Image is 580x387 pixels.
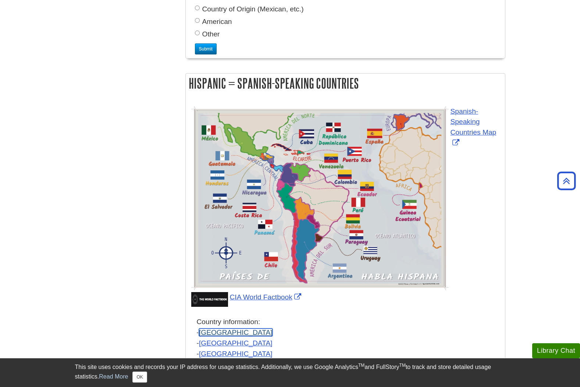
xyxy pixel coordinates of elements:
[199,350,273,358] a: [GEOGRAPHIC_DATA]
[132,372,147,383] button: Close
[195,6,200,10] input: Country of Origin (Mexican, etc.)
[199,329,273,336] a: [GEOGRAPHIC_DATA]
[195,29,220,40] label: Other
[555,176,578,186] a: Back to Top
[199,339,273,347] a: [GEOGRAPHIC_DATA]
[75,363,505,383] div: This site uses cookies and records your IP address for usage statistics. Additionally, we use Goo...
[195,31,200,35] input: Other
[451,107,497,147] a: Link opens in new window
[230,293,303,301] a: Link opens in new window
[532,343,580,358] button: Library Chat
[195,17,232,27] label: American
[195,4,304,15] label: Country of Origin (Mexican, etc.)
[99,373,128,380] a: Read More
[197,317,501,380] p: Country information: - - - - -
[186,74,505,93] h2: Hispanic = Spanish-Speaking Countries
[358,363,364,368] sup: TM
[195,43,217,54] input: Submit
[191,106,449,290] img: Spanish-Speaking Countries Map
[195,18,200,23] input: American
[399,363,406,368] sup: TM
